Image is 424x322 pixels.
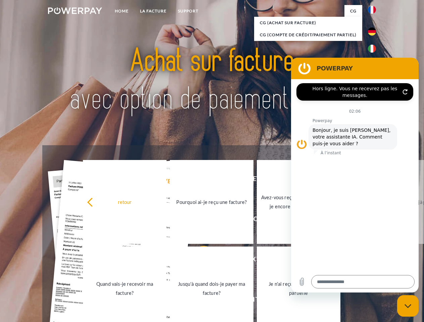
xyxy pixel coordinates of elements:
[344,5,362,17] a: CG
[254,17,362,29] a: CG (achat sur facture)
[64,32,360,128] img: title-powerpay_fr.svg
[87,197,162,206] div: retour
[368,45,376,53] img: it
[368,6,376,14] img: fr
[368,28,376,36] img: de
[397,295,419,317] iframe: Bouton de lancement de la fenêtre de messagerie, conversation en cours
[109,5,134,17] a: Home
[291,58,419,292] iframe: Fenêtre de messagerie
[87,279,162,298] div: Quand vais-je recevoir ma facture?
[172,5,204,17] a: Support
[174,197,249,206] div: Pourquoi ai-je reçu une facture?
[254,29,362,41] a: CG (Compte de crédit/paiement partiel)
[48,7,102,14] img: logo-powerpay-white.svg
[261,279,336,298] div: Je n'ai reçu qu'une livraison partielle
[134,5,172,17] a: LA FACTURE
[174,279,249,298] div: Jusqu'à quand dois-je payer ma facture?
[261,193,336,211] div: Avez-vous reçu mes paiements, ai-je encore un solde ouvert?
[257,160,340,244] a: Avez-vous reçu mes paiements, ai-je encore un solde ouvert?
